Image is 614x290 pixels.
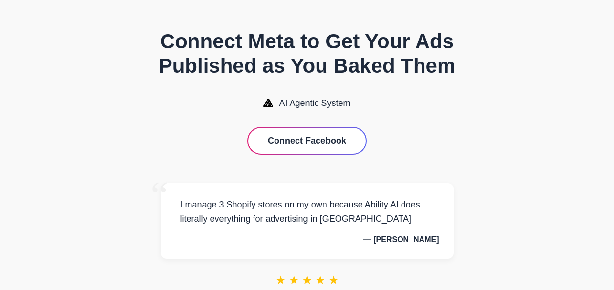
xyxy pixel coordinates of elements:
[151,173,169,218] span: “
[275,273,286,287] span: ★
[279,98,350,108] span: AI Agentic System
[328,273,339,287] span: ★
[175,198,439,226] p: I manage 3 Shopify stores on my own because Ability AI does literally everything for advertising ...
[122,29,493,79] h1: Connect Meta to Get Your Ads Published as You Baked Them
[263,99,273,107] img: AI Agentic System Logo
[248,128,366,154] button: Connect Facebook
[175,235,439,244] p: — [PERSON_NAME]
[302,273,313,287] span: ★
[315,273,326,287] span: ★
[289,273,299,287] span: ★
